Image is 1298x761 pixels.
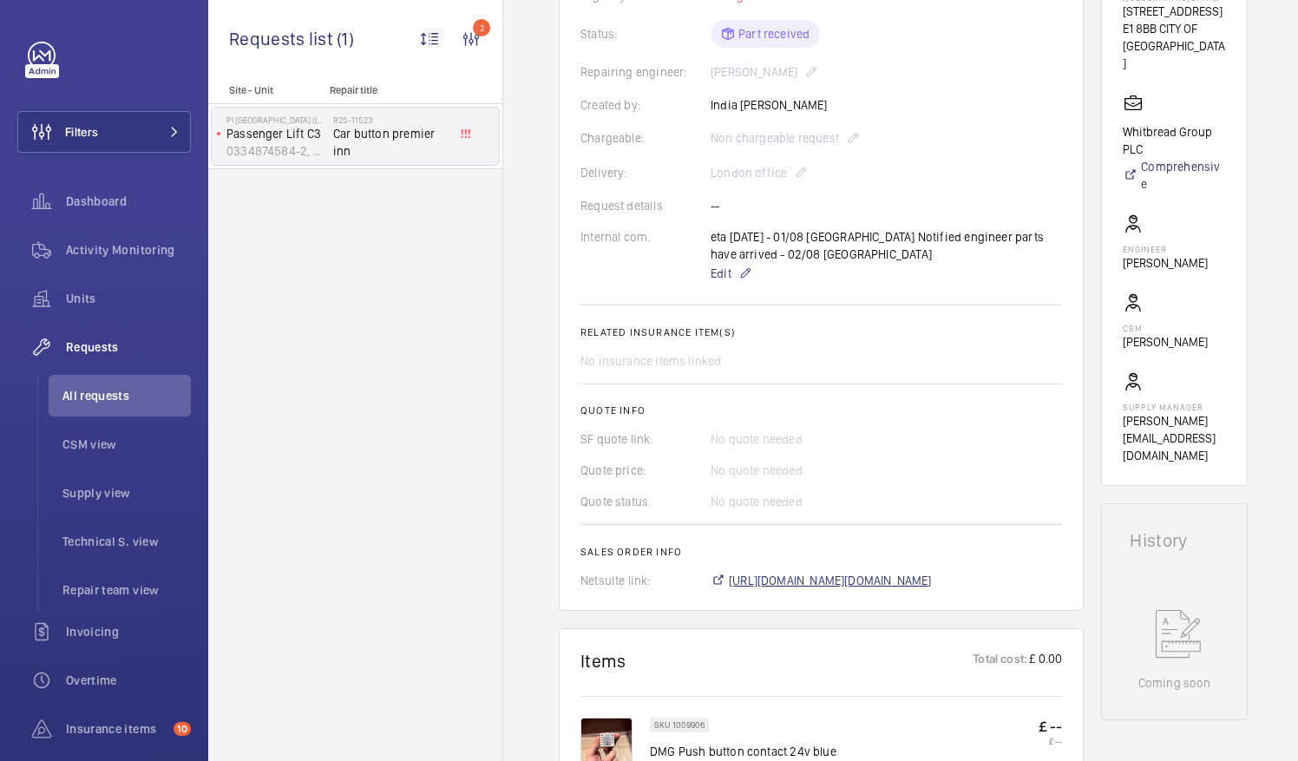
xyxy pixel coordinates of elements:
[1123,244,1208,254] p: Engineer
[1039,736,1062,746] p: £ --
[1123,323,1208,333] p: CSM
[333,115,448,125] h2: R25-11523
[66,290,191,307] span: Units
[226,142,326,160] p: 0334874584-2, LC15713/06
[650,743,836,760] p: DMG Push button contact 24v blue
[1123,20,1226,72] p: E1 8BB CITY OF [GEOGRAPHIC_DATA]
[62,387,191,404] span: All requests
[1130,532,1219,549] h1: History
[1138,674,1211,692] p: Coming soon
[330,84,444,96] p: Repair title
[711,572,932,589] a: [URL][DOMAIN_NAME][DOMAIN_NAME]
[1039,718,1062,736] p: £ --
[229,28,337,49] span: Requests list
[654,722,705,728] p: SKU 1009906
[66,720,167,738] span: Insurance items
[1123,123,1226,158] p: Whitbread Group PLC
[333,125,448,160] span: Car button premier inn
[62,533,191,550] span: Technical S. view
[580,404,1062,417] h2: Quote info
[1123,412,1226,464] p: [PERSON_NAME][EMAIL_ADDRESS][DOMAIN_NAME]
[66,241,191,259] span: Activity Monitoring
[226,115,326,125] p: PI [GEOGRAPHIC_DATA] ([GEOGRAPHIC_DATA])
[66,672,191,689] span: Overtime
[226,125,326,142] p: Passenger Lift C3
[1123,333,1208,351] p: [PERSON_NAME]
[580,650,626,672] h1: Items
[66,338,191,356] span: Requests
[66,623,191,640] span: Invoicing
[17,111,191,153] button: Filters
[973,650,1027,672] p: Total cost:
[62,436,191,453] span: CSM view
[174,722,191,736] span: 10
[1123,254,1208,272] p: [PERSON_NAME]
[1123,3,1226,20] p: [STREET_ADDRESS]
[1123,158,1226,193] a: Comprehensive
[65,123,98,141] span: Filters
[729,572,932,589] span: [URL][DOMAIN_NAME][DOMAIN_NAME]
[66,193,191,210] span: Dashboard
[208,84,323,96] p: Site - Unit
[1027,650,1062,672] p: £ 0.00
[580,326,1062,338] h2: Related insurance item(s)
[1123,402,1226,412] p: Supply manager
[711,265,731,282] span: Edit
[62,484,191,502] span: Supply view
[580,546,1062,558] h2: Sales order info
[62,581,191,599] span: Repair team view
